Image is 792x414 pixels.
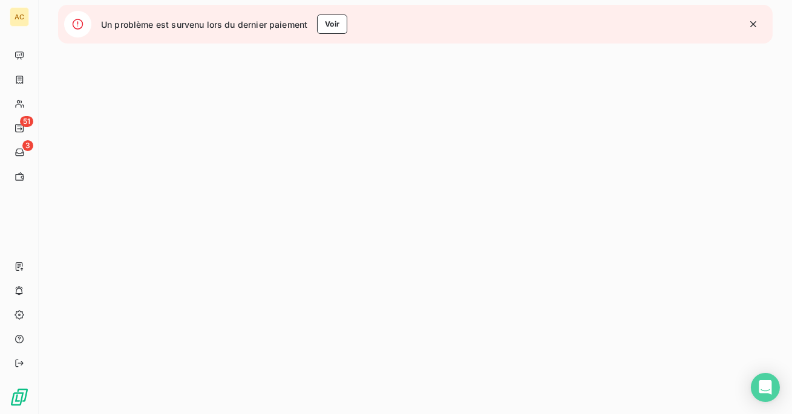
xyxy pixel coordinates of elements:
[20,116,33,127] span: 51
[10,387,29,407] img: Logo LeanPay
[10,7,29,27] div: AC
[317,15,347,34] button: Voir
[751,373,780,402] div: Open Intercom Messenger
[101,18,307,31] span: Un problème est survenu lors du dernier paiement
[22,140,33,151] span: 3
